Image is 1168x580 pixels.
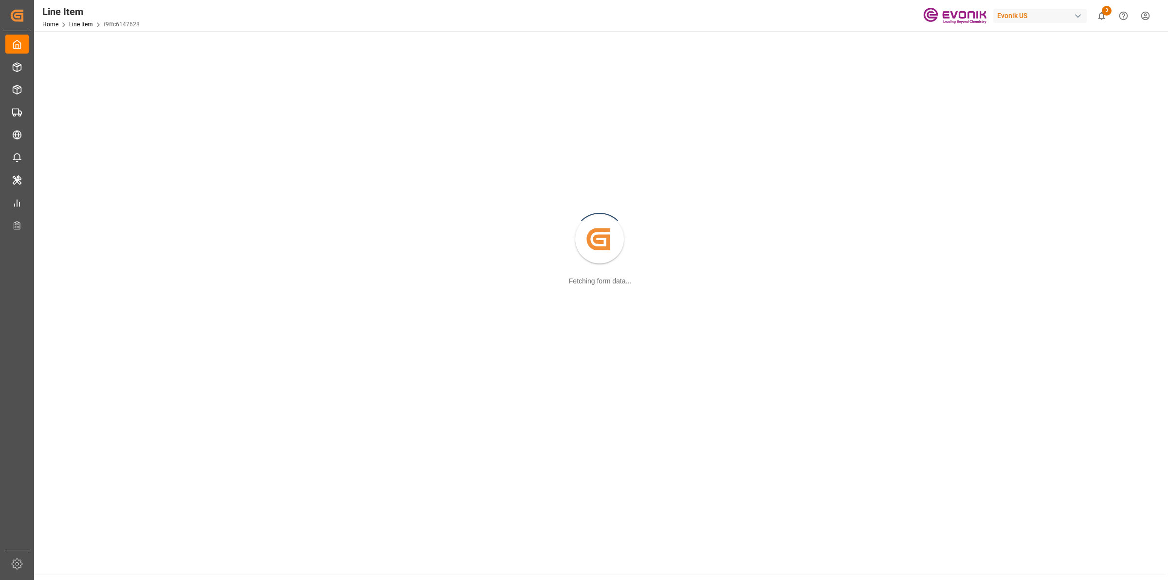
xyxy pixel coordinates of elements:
[569,276,631,286] div: Fetching form data...
[42,21,58,28] a: Home
[1091,5,1113,27] button: show 3 new notifications
[69,21,93,28] a: Line Item
[42,4,140,19] div: Line Item
[923,7,986,24] img: Evonik-brand-mark-Deep-Purple-RGB.jpeg_1700498283.jpeg
[993,6,1091,25] button: Evonik US
[993,9,1087,23] div: Evonik US
[1102,6,1112,16] span: 3
[1113,5,1134,27] button: Help Center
